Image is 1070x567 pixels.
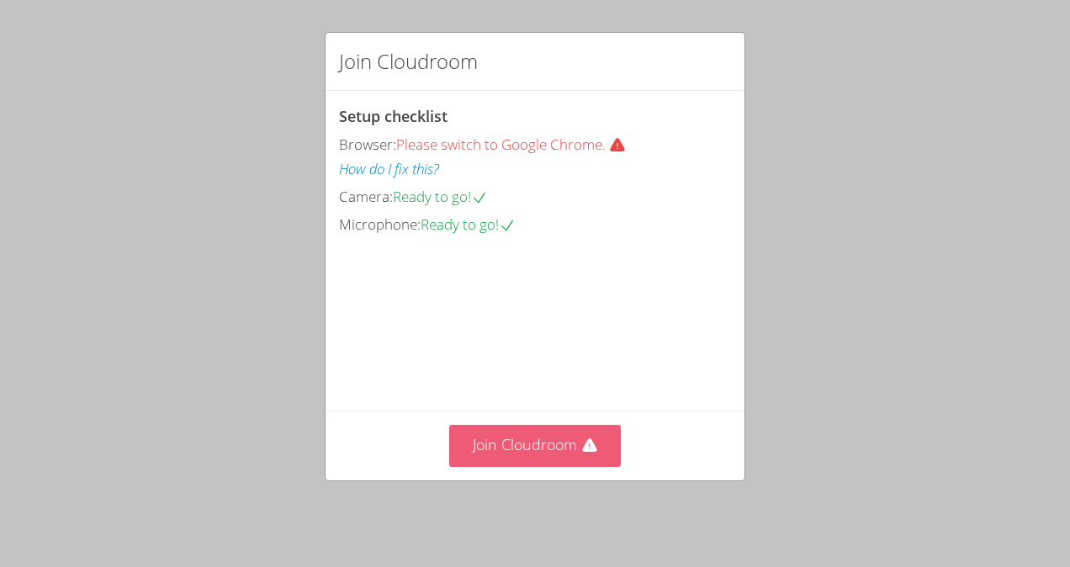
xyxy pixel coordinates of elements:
span: Ready to go! [393,187,488,206]
span: Ready to go! [421,215,516,234]
span: Setup checklist [339,106,448,126]
button: How do I fix this? [339,157,439,182]
span: Browser: [339,135,396,154]
span: Camera: [339,187,393,206]
span: Please switch to Google Chrome. [396,135,633,154]
button: Join Cloudroom [449,425,622,466]
span: Microphone: [339,215,421,234]
h2: Join Cloudroom [339,46,478,77]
